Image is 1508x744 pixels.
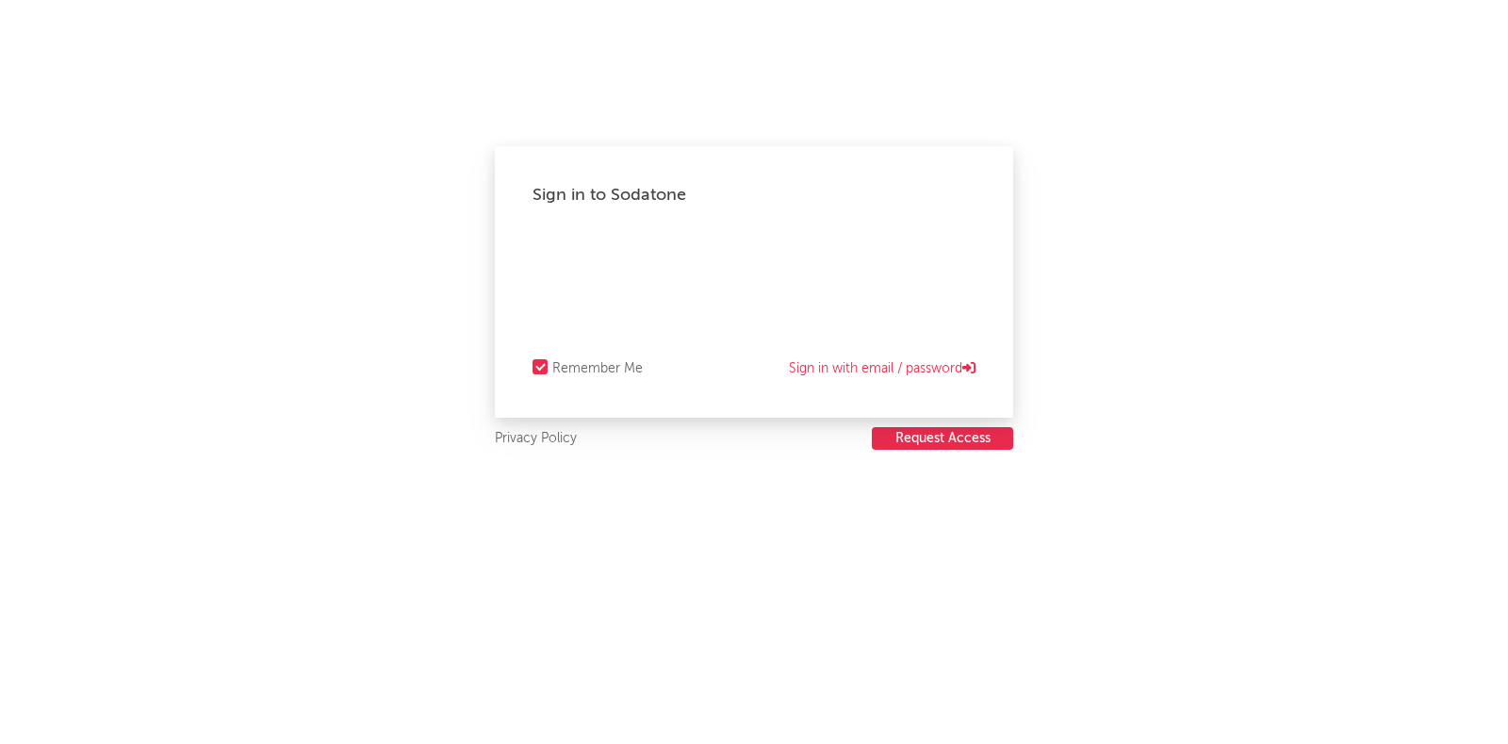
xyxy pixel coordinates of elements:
[872,427,1013,450] button: Request Access
[533,184,975,207] div: Sign in to Sodatone
[872,427,1013,451] a: Request Access
[552,357,643,380] div: Remember Me
[789,357,975,380] a: Sign in with email / password
[495,427,577,451] a: Privacy Policy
